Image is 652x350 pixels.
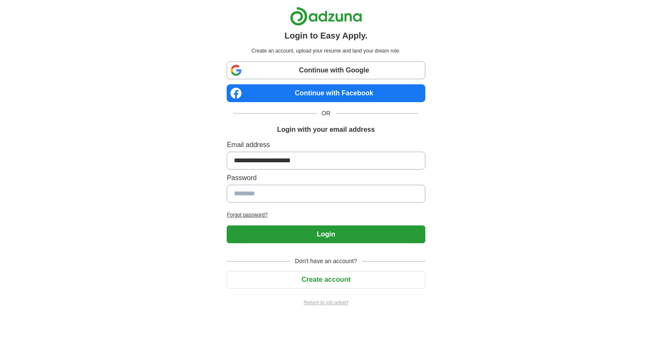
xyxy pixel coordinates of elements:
[227,173,425,183] label: Password
[290,7,362,26] img: Adzuna logo
[227,84,425,102] a: Continue with Facebook
[227,225,425,243] button: Login
[227,271,425,289] button: Create account
[227,276,425,283] a: Create account
[227,61,425,79] a: Continue with Google
[284,29,368,42] h1: Login to Easy Apply.
[228,47,423,55] p: Create an account, upload your resume and land your dream role.
[227,140,425,150] label: Email address
[317,109,336,118] span: OR
[277,125,375,135] h1: Login with your email address
[227,299,425,306] a: Return to job advert
[290,257,363,266] span: Don't have an account?
[227,211,425,219] a: Forgot password?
